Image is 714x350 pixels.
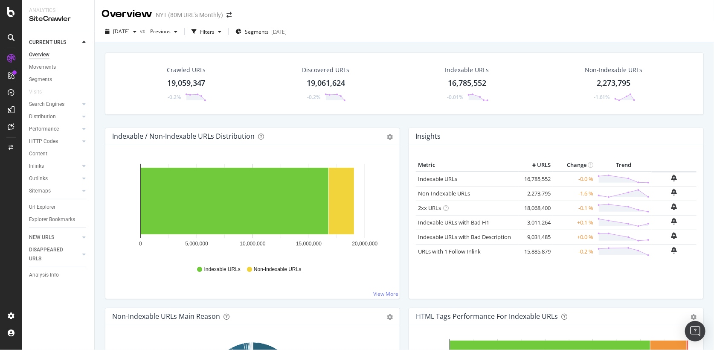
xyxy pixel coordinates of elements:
div: gear [387,134,393,140]
div: HTML Tags Performance for Indexable URLs [416,312,558,321]
div: Filters [200,28,215,35]
div: Crawled URLs [167,66,206,74]
div: bell-plus [671,247,677,254]
div: gear [691,314,697,320]
a: Indexable URLs with Bad H1 [418,219,489,226]
span: 2025 Sep. 8th [113,28,130,35]
text: 5,000,000 [185,241,208,247]
div: Analysis Info [29,271,59,280]
button: Filters [188,25,225,38]
div: NEW URLS [29,233,54,242]
div: NYT (80M URL's Monthly) [156,11,223,19]
td: -0.0 % [553,172,595,187]
a: Content [29,149,88,158]
h4: Insights [415,131,441,142]
div: Indexable URLs [445,66,489,74]
td: 9,031,485 [519,230,553,244]
div: Distribution [29,112,56,121]
span: Segments [245,28,269,35]
td: 15,885,879 [519,244,553,259]
td: -0.2 % [553,244,595,259]
div: 16,785,552 [448,78,486,89]
div: -0.2% [168,93,181,101]
a: Indexable URLs with Bad Description [418,233,511,241]
div: Discovered URLs [302,66,349,74]
div: Inlinks [29,162,44,171]
div: Indexable / Non-Indexable URLs Distribution [112,132,255,140]
div: Overview [29,50,49,59]
a: DISAPPEARED URLS [29,245,80,263]
div: Explorer Bookmarks [29,215,75,224]
a: Performance [29,125,80,134]
td: 16,785,552 [519,172,553,187]
div: Visits [29,87,42,96]
div: CURRENT URLS [29,38,66,47]
div: Analytics [29,7,87,14]
div: Search Engines [29,100,64,109]
span: Indexable URLs [204,266,241,273]
div: 19,059,347 [167,78,206,89]
div: HTTP Codes [29,137,58,146]
a: NEW URLS [29,233,80,242]
a: View More [373,290,398,297]
div: arrow-right-arrow-left [226,12,232,18]
span: Non-Indexable URLs [254,266,301,273]
a: Outlinks [29,174,80,183]
a: Explorer Bookmarks [29,215,88,224]
div: Performance [29,125,59,134]
a: Overview [29,50,88,59]
div: Outlinks [29,174,48,183]
td: -1.6 % [553,186,595,201]
button: Segments[DATE] [232,25,290,38]
div: 19,061,624 [307,78,345,89]
td: 2,273,795 [519,186,553,201]
div: [DATE] [271,28,287,35]
div: Url Explorer [29,203,55,212]
div: Non-Indexable URLs Main Reason [112,312,220,321]
th: Trend [595,159,652,172]
td: 3,011,264 [519,215,553,230]
a: URLs with 1 Follow Inlink [418,248,481,255]
a: Sitemaps [29,187,80,195]
text: 20,000,000 [352,241,377,247]
div: bell-plus [671,218,677,225]
a: Non-Indexable URLs [418,190,470,197]
a: Analysis Info [29,271,88,280]
th: # URLS [519,159,553,172]
div: -0.01% [447,93,463,101]
a: Search Engines [29,100,80,109]
a: Inlinks [29,162,80,171]
div: SiteCrawler [29,14,87,24]
text: 10,000,000 [240,241,265,247]
text: 0 [139,241,142,247]
div: Segments [29,75,52,84]
span: Previous [147,28,171,35]
td: -0.1 % [553,201,595,215]
a: Movements [29,63,88,72]
a: Url Explorer [29,203,88,212]
div: gear [387,314,393,320]
button: [DATE] [102,25,140,38]
td: 18,068,400 [519,201,553,215]
button: Previous [147,25,181,38]
div: bell-plus [671,189,677,195]
div: Overview [102,7,152,21]
text: 15,000,000 [296,241,322,247]
div: Content [29,149,47,158]
div: Movements [29,63,56,72]
svg: A chart. [112,159,393,258]
div: -0.2% [307,93,320,101]
div: Open Intercom Messenger [685,321,705,341]
th: Change [553,159,595,172]
div: Non-Indexable URLs [585,66,643,74]
td: +0.0 % [553,230,595,244]
div: DISAPPEARED URLS [29,245,72,263]
th: Metric [416,159,519,172]
a: CURRENT URLS [29,38,80,47]
div: -1.61% [594,93,610,101]
div: bell-plus [671,232,677,239]
a: HTTP Codes [29,137,80,146]
a: Indexable URLs [418,175,457,183]
a: Distribution [29,112,80,121]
